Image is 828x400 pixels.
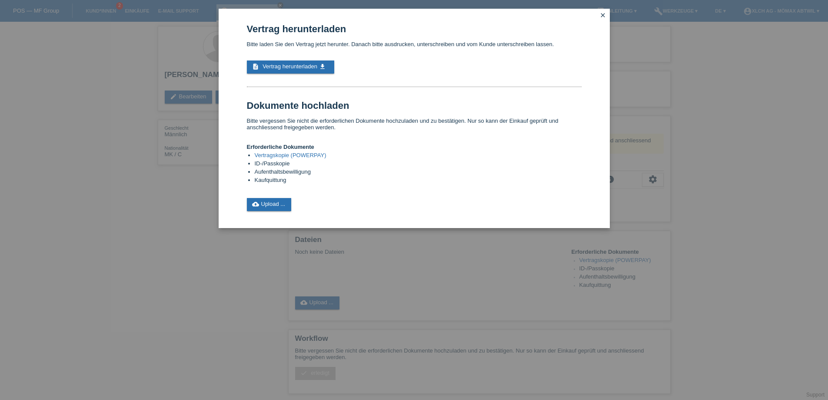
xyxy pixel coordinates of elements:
li: Aufenthaltsbewilligung [255,168,582,177]
a: cloud_uploadUpload ... [247,198,292,211]
i: cloud_upload [252,201,259,208]
h4: Erforderliche Dokumente [247,144,582,150]
i: get_app [319,63,326,70]
i: close [599,12,606,19]
h1: Dokumente hochladen [247,100,582,111]
li: ID-/Passkopie [255,160,582,168]
p: Bitte laden Sie den Vertrag jetzt herunter. Danach bitte ausdrucken, unterschreiben und vom Kunde... [247,41,582,47]
p: Bitte vergessen Sie nicht die erforderlichen Dokumente hochzuladen und zu bestätigen. Nur so kann... [247,118,582,131]
a: description Vertrag herunterladen get_app [247,61,334,74]
h1: Vertrag herunterladen [247,24,582,34]
li: Kaufquittung [255,177,582,185]
i: description [252,63,259,70]
a: Vertragskopie (POWERPAY) [255,152,326,158]
span: Vertrag herunterladen [263,63,317,70]
a: close [597,11,609,21]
